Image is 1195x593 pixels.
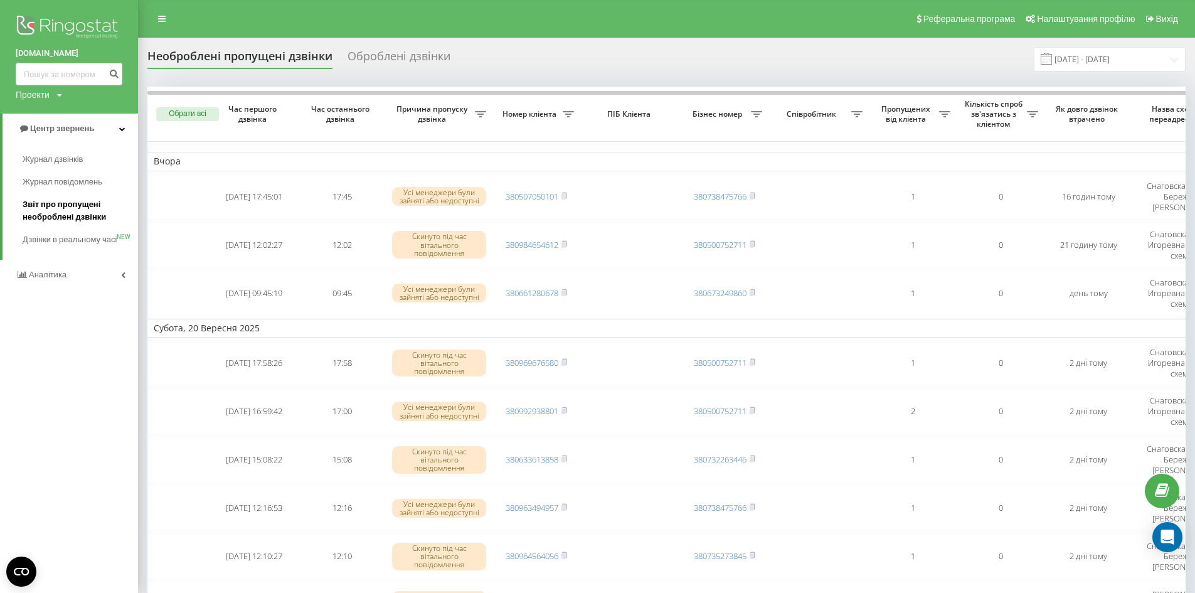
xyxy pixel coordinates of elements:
[591,109,670,119] span: ПІБ Клієнта
[16,47,122,60] a: [DOMAIN_NAME]
[869,270,957,316] td: 1
[957,437,1044,483] td: 0
[1156,14,1178,24] span: Вихід
[506,191,558,202] a: 380507050101
[298,388,386,434] td: 17:00
[957,485,1044,531] td: 0
[775,109,851,119] span: Співробітник
[957,270,1044,316] td: 0
[16,88,50,101] div: Проекти
[392,499,486,518] div: Усі менеджери були зайняті або недоступні
[210,174,298,220] td: [DATE] 17:45:01
[298,485,386,531] td: 12:16
[392,231,486,259] div: Скинуто під час вітального повідомлення
[298,270,386,316] td: 09:45
[308,104,376,124] span: Час останнього дзвінка
[147,50,332,69] div: Необроблені пропущені дзвінки
[869,340,957,386] td: 1
[506,357,558,368] a: 380969676580
[869,174,957,220] td: 1
[694,357,746,368] a: 380500752711
[220,104,288,124] span: Час першого дзвінка
[3,114,138,144] a: Центр звернень
[298,222,386,268] td: 12:02
[875,104,939,124] span: Пропущених від клієнта
[16,63,122,85] input: Пошук за номером
[694,239,746,250] a: 380500752711
[687,109,751,119] span: Бізнес номер
[210,485,298,531] td: [DATE] 12:16:53
[30,124,94,133] span: Центр звернень
[694,287,746,299] a: 380673249860
[392,350,486,377] div: Скинуто під час вітального повідомлення
[392,284,486,302] div: Усі менеджери були зайняті або недоступні
[694,550,746,562] a: 380735273845
[869,388,957,434] td: 2
[156,107,219,121] button: Обрати всі
[1044,388,1132,434] td: 2 дні тому
[392,187,486,206] div: Усі менеджери були зайняті або недоступні
[506,405,558,417] a: 380992938801
[29,270,66,279] span: Аналiтика
[506,287,558,299] a: 380661280678
[23,233,117,246] span: Дзвінки в реальному часі
[963,99,1027,129] span: Кількість спроб зв'язатись з клієнтом
[6,557,36,587] button: Open CMP widget
[694,502,746,513] a: 380738475766
[392,104,475,124] span: Причина пропуску дзвінка
[506,239,558,250] a: 380984654612
[348,50,450,69] div: Оброблені дзвінки
[23,228,138,251] a: Дзвінки в реальному часіNEW
[1044,485,1132,531] td: 2 дні тому
[210,340,298,386] td: [DATE] 17:58:26
[298,174,386,220] td: 17:45
[506,550,558,562] a: 380964564056
[1054,104,1122,124] span: Як довго дзвінок втрачено
[694,405,746,417] a: 380500752711
[923,14,1016,24] span: Реферальна програма
[957,222,1044,268] td: 0
[23,193,138,228] a: Звіт про пропущені необроблені дзвінки
[210,533,298,579] td: [DATE] 12:10:27
[1044,340,1132,386] td: 2 дні тому
[869,222,957,268] td: 1
[1044,222,1132,268] td: 21 годину тому
[1044,270,1132,316] td: день тому
[23,198,132,223] span: Звіт про пропущені необроблені дзвінки
[869,533,957,579] td: 1
[499,109,563,119] span: Номер клієнта
[957,174,1044,220] td: 0
[392,402,486,420] div: Усі менеджери були зайняті або недоступні
[23,148,138,171] a: Журнал дзвінків
[23,153,83,166] span: Журнал дзвінків
[506,454,558,465] a: 380633613858
[1152,522,1182,552] div: Open Intercom Messenger
[1044,533,1132,579] td: 2 дні тому
[506,502,558,513] a: 380963494957
[16,13,122,44] img: Ringostat logo
[23,176,102,188] span: Журнал повідомлень
[1044,174,1132,220] td: 16 годин тому
[392,543,486,570] div: Скинуто під час вітального повідомлення
[957,388,1044,434] td: 0
[869,437,957,483] td: 1
[210,270,298,316] td: [DATE] 09:45:19
[298,437,386,483] td: 15:08
[298,533,386,579] td: 12:10
[298,340,386,386] td: 17:58
[869,485,957,531] td: 1
[1044,437,1132,483] td: 2 дні тому
[957,533,1044,579] td: 0
[1037,14,1135,24] span: Налаштування профілю
[957,340,1044,386] td: 0
[392,446,486,474] div: Скинуто під час вітального повідомлення
[210,388,298,434] td: [DATE] 16:59:42
[210,437,298,483] td: [DATE] 15:08:22
[694,191,746,202] a: 380738475766
[210,222,298,268] td: [DATE] 12:02:27
[23,171,138,193] a: Журнал повідомлень
[694,454,746,465] a: 380732263446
